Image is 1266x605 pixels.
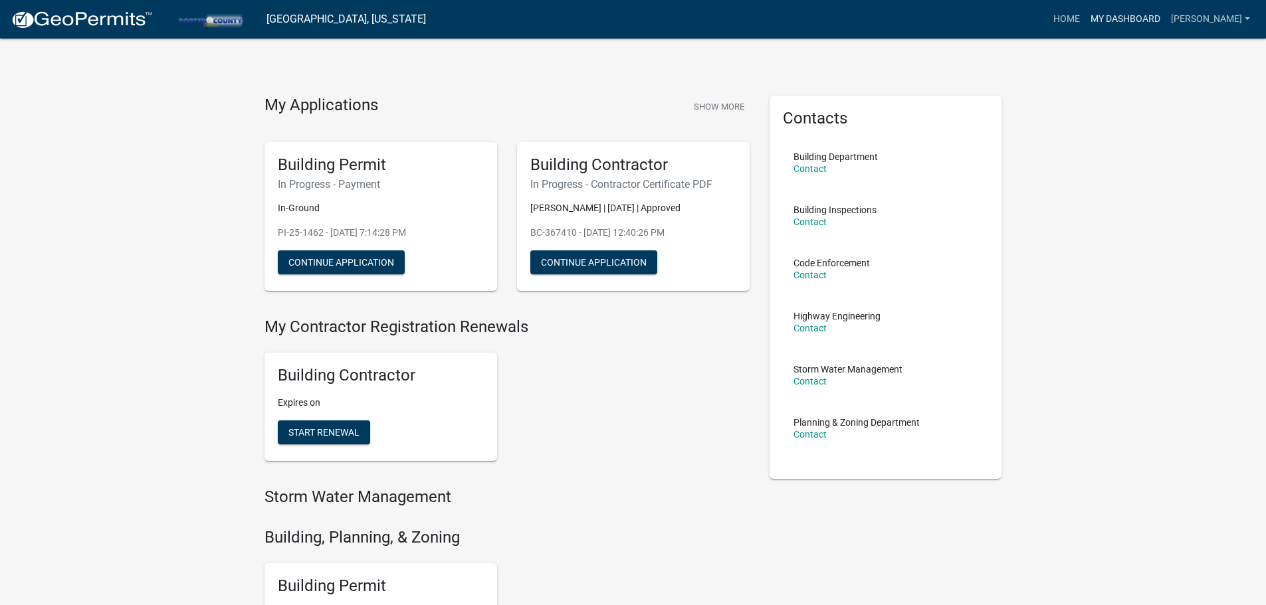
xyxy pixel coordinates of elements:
[1166,7,1255,32] a: [PERSON_NAME]
[264,487,750,507] h4: Storm Water Management
[688,96,750,118] button: Show More
[793,323,827,333] a: Contact
[783,109,989,128] h5: Contacts
[793,311,881,321] p: Highway Engineering
[793,376,827,387] a: Contact
[793,429,827,440] a: Contact
[278,366,484,385] h5: Building Contractor
[793,205,877,215] p: Building Inspections
[278,226,484,240] p: PI-25-1462 - [DATE] 7:14:28 PM
[793,163,827,174] a: Contact
[266,8,426,31] a: [GEOGRAPHIC_DATA], [US_STATE]
[264,317,750,472] wm-registration-list-section: My Contractor Registration Renewals
[278,396,484,410] p: Expires on
[530,201,736,215] p: [PERSON_NAME] | [DATE] | Approved
[278,201,484,215] p: In-Ground
[264,96,378,116] h4: My Applications
[530,155,736,175] h5: Building Contractor
[288,427,360,438] span: Start Renewal
[278,250,405,274] button: Continue Application
[163,10,256,28] img: Porter County, Indiana
[793,270,827,280] a: Contact
[1085,7,1166,32] a: My Dashboard
[264,317,750,337] h4: My Contractor Registration Renewals
[278,155,484,175] h5: Building Permit
[793,152,878,161] p: Building Department
[530,250,657,274] button: Continue Application
[793,418,920,427] p: Planning & Zoning Department
[530,226,736,240] p: BC-367410 - [DATE] 12:40:26 PM
[278,576,484,596] h5: Building Permit
[793,258,870,268] p: Code Enforcement
[278,420,370,444] button: Start Renewal
[278,178,484,191] h6: In Progress - Payment
[793,365,902,374] p: Storm Water Management
[1048,7,1085,32] a: Home
[264,528,750,547] h4: Building, Planning, & Zoning
[530,178,736,191] h6: In Progress - Contractor Certificate PDF
[793,216,827,227] a: Contact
